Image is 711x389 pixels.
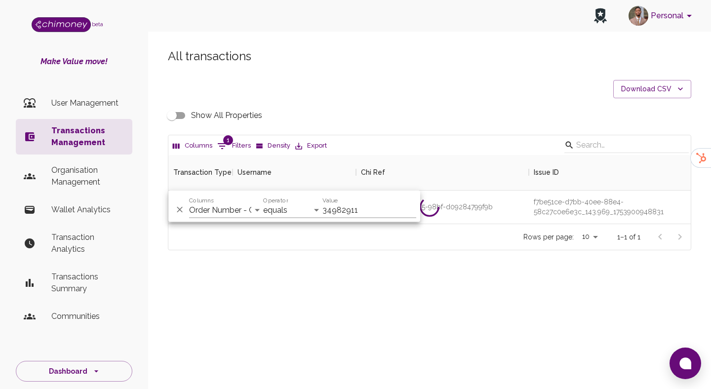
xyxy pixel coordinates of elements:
[578,230,601,244] div: 10
[51,232,124,255] p: Transaction Analytics
[92,21,103,27] span: beta
[51,311,124,322] p: Communities
[670,348,701,379] button: Open chat window
[32,17,91,32] img: Logo
[233,155,356,190] div: Username
[322,196,338,204] label: Value
[172,202,187,217] button: Delete
[576,137,674,153] input: Search…
[51,97,124,109] p: User Management
[173,155,232,190] div: Transaction Type
[361,155,385,190] div: Chi Ref
[191,110,262,121] span: Show All Properties
[617,232,640,242] p: 1–1 of 1
[263,196,288,204] label: Operator
[534,155,559,190] div: Issue ID
[356,155,529,190] div: Chi Ref
[189,196,214,204] label: Columns
[51,204,124,216] p: Wallet Analytics
[168,155,233,190] div: Transaction Type
[51,271,124,295] p: Transactions Summary
[322,202,416,218] input: Filter value
[629,6,648,26] img: avatar
[170,138,215,154] button: Select columns
[223,135,233,145] span: 1
[361,202,493,212] div: 8cf9c2b7-f545-4565-98bf-d09284799f9b
[51,164,124,188] p: Organisation Management
[293,138,329,154] button: Export
[564,137,689,155] div: Search
[168,48,691,64] h5: All transactions
[237,155,272,190] div: Username
[625,3,699,29] button: account of current user
[253,138,293,154] button: Density
[215,138,253,154] button: Show filters
[16,361,132,382] button: Dashboard
[51,125,124,149] p: Transactions Management
[523,232,574,242] p: Rows per page:
[613,80,691,98] button: Download CSV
